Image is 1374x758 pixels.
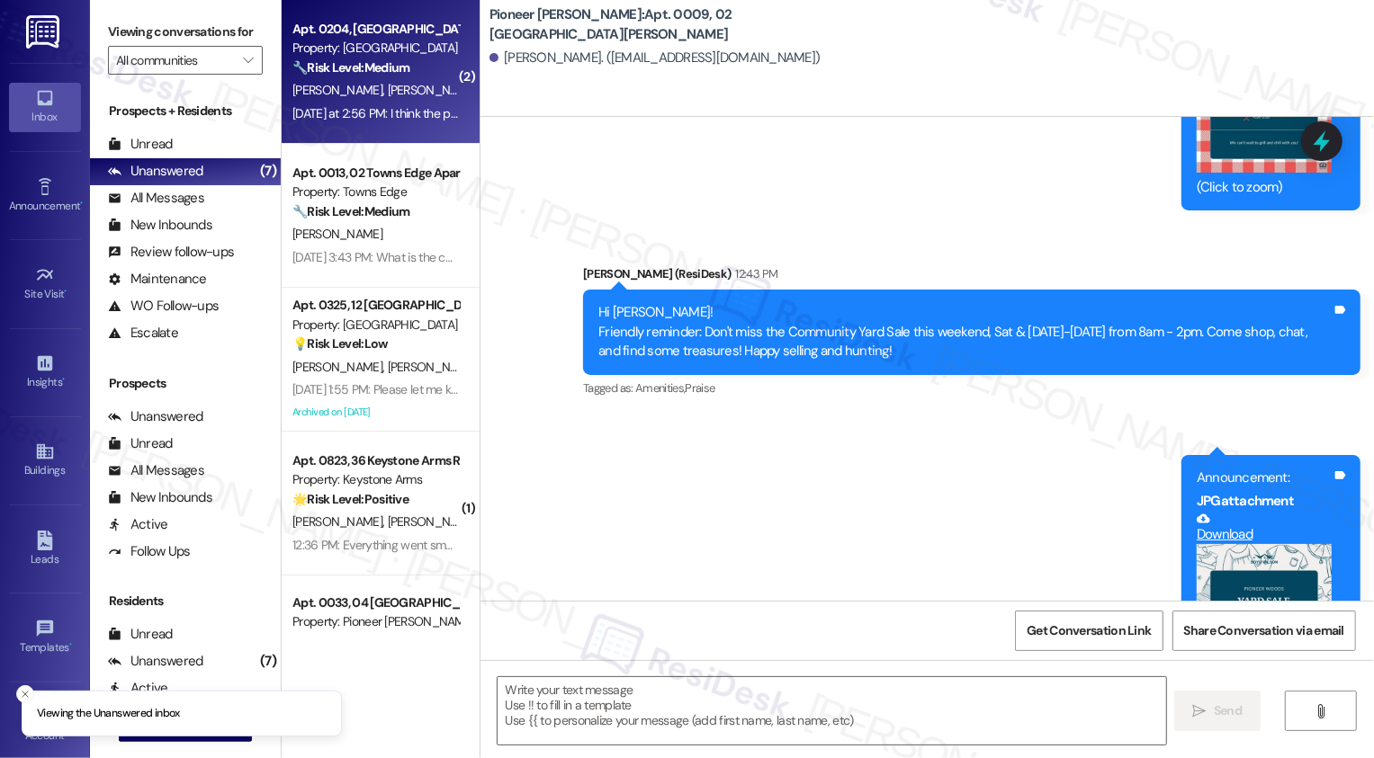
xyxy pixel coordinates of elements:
[292,381,681,397] div: [DATE] 1:55 PM: Please let me know When does the pool close for humans?
[80,197,83,210] span: •
[90,374,281,393] div: Prospects
[1197,492,1294,510] b: JPG attachment
[62,373,65,386] span: •
[16,685,34,703] button: Close toast
[9,348,81,397] a: Insights •
[292,537,539,553] div: 12:36 PM: Everything went smoothly. Thank you!
[9,260,81,308] a: Site Visit •
[292,593,459,612] div: Apt. 0033, 04 [GEOGRAPHIC_DATA][PERSON_NAME]
[69,638,72,651] span: •
[292,82,388,98] span: [PERSON_NAME]
[9,613,81,662] a: Templates •
[489,5,849,44] b: Pioneer [PERSON_NAME]: Apt. 0009, 02 [GEOGRAPHIC_DATA][PERSON_NAME]
[9,436,81,485] a: Buildings
[686,380,715,396] span: Praise
[9,83,81,131] a: Inbox
[292,513,388,530] span: [PERSON_NAME]
[292,359,388,375] span: [PERSON_NAME]
[1184,621,1344,640] span: Share Conversation via email
[489,49,821,67] div: [PERSON_NAME]. ([EMAIL_ADDRESS][DOMAIN_NAME])
[292,612,459,631] div: Property: Pioneer [PERSON_NAME]
[108,297,219,316] div: WO Follow-ups
[1197,544,1332,713] button: Zoom image
[1214,701,1242,720] span: Send
[108,243,234,262] div: Review follow-ups
[256,157,281,185] div: (7)
[108,515,168,534] div: Active
[732,264,778,283] div: 12:43 PM
[108,270,207,289] div: Maintenance
[1193,704,1207,718] i: 
[108,189,204,208] div: All Messages
[108,216,212,235] div: New Inbounds
[583,375,1361,401] div: Tagged as:
[26,15,63,49] img: ResiDesk Logo
[1197,178,1332,197] div: (Click to zoom)
[387,359,477,375] span: [PERSON_NAME]
[583,264,1361,290] div: [PERSON_NAME] (ResiDesk)
[292,470,459,489] div: Property: Keystone Arms
[108,162,203,181] div: Unanswered
[65,285,67,298] span: •
[292,491,409,507] strong: 🌟 Risk Level: Positive
[292,226,382,242] span: [PERSON_NAME]
[387,82,477,98] span: [PERSON_NAME]
[243,53,253,67] i: 
[292,20,459,39] div: Apt. 0204, [GEOGRAPHIC_DATA]
[1197,512,1332,543] a: Download
[292,316,459,334] div: Property: [GEOGRAPHIC_DATA]
[292,203,409,219] strong: 🔧 Risk Level: Medium
[108,18,263,46] label: Viewing conversations for
[9,701,81,750] a: Account
[1174,691,1262,731] button: Send
[108,652,203,671] div: Unanswered
[1015,611,1163,651] button: Get Conversation Link
[1172,611,1356,651] button: Share Conversation via email
[292,183,459,201] div: Property: Towns Edge
[108,324,178,343] div: Escalate
[292,105,602,121] div: [DATE] at 2:56 PM: I think the process went pretty smoothly.
[108,488,212,507] div: New Inbounds
[108,542,191,561] div: Follow Ups
[37,706,180,722] p: Viewing the Unanswered inbox
[90,102,281,120] div: Prospects + Residents
[291,401,461,424] div: Archived on [DATE]
[387,513,477,530] span: [PERSON_NAME]
[1315,704,1328,718] i: 
[256,647,281,675] div: (7)
[292,335,388,352] strong: 💡 Risk Level: Low
[292,451,459,470] div: Apt. 0823, 36 Keystone Arms Rental Community
[116,46,234,75] input: All communities
[108,461,204,480] div: All Messages
[108,407,203,426] div: Unanswered
[598,303,1332,361] div: Hi [PERSON_NAME]! Friendly reminder: Don't miss the Community Yard Sale this weekend, Sat & [DATE...
[1027,621,1151,640] span: Get Conversation Link
[635,380,686,396] span: Amenities ,
[292,164,459,183] div: Apt. 0013, 02 Towns Edge Apartments LLC
[292,296,459,315] div: Apt. 0325, 12 [GEOGRAPHIC_DATA]
[90,592,281,611] div: Residents
[108,625,173,644] div: Unread
[108,434,173,453] div: Unread
[9,525,81,574] a: Leads
[292,39,459,58] div: Property: [GEOGRAPHIC_DATA]
[292,249,579,265] div: [DATE] 3:43 PM: What is the cost of a garage if I renew?
[1197,468,1332,487] div: Announcement:
[292,59,409,76] strong: 🔧 Risk Level: Medium
[108,135,173,154] div: Unread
